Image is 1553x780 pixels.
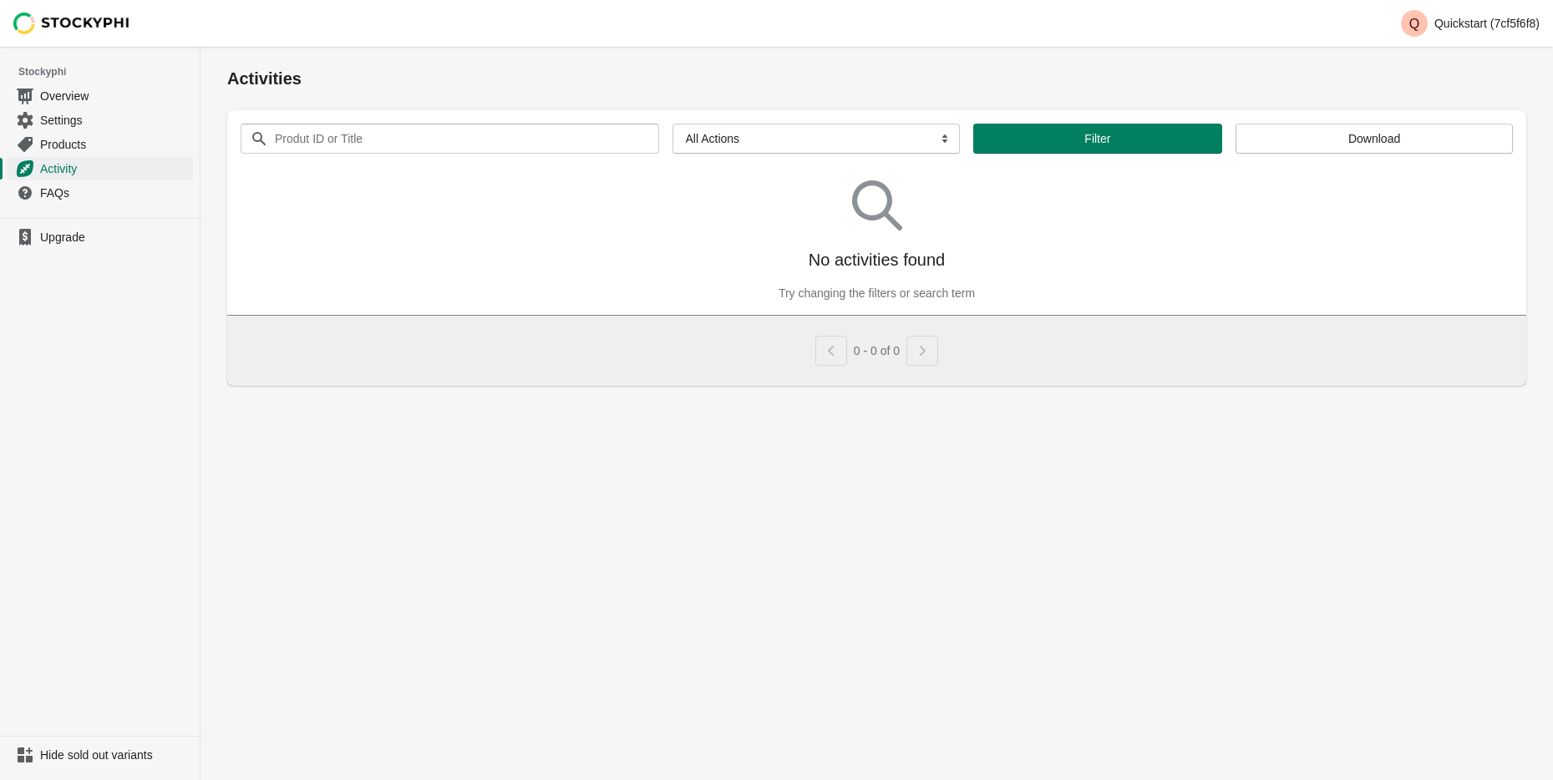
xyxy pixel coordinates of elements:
span: Filter [1084,132,1110,145]
p: Quickstart (7cf5f6f8) [1434,17,1540,30]
a: Activity [7,156,193,180]
span: Overview [40,88,190,104]
a: Products [7,132,193,156]
button: Filter [973,124,1223,154]
span: Download [1348,132,1400,145]
span: FAQs [40,185,190,201]
p: No activities found [809,248,945,271]
button: Avatar with initials QQuickstart (7cf5f6f8) [1394,7,1546,40]
a: Overview [7,84,193,108]
a: Hide sold out variants [7,743,193,767]
span: Settings [40,112,190,129]
a: FAQs [7,180,193,205]
span: Avatar with initials Q [1401,10,1428,37]
a: Settings [7,108,193,132]
a: Upgrade [7,225,193,249]
input: Produt ID or Title [274,124,629,154]
text: Q [1409,17,1419,31]
span: Activity [40,160,190,177]
span: 0 - 0 of 0 [854,344,900,357]
img: Empty search results [852,180,902,230]
h1: Activities [227,67,1526,90]
span: Stockyphi [18,63,200,80]
span: Upgrade [40,229,190,246]
p: Try changing the filters or search term [779,285,975,301]
nav: Pagination [815,329,938,366]
span: Hide sold out variants [40,747,190,763]
button: Download [1236,124,1513,154]
img: Stockyphi [13,13,130,34]
span: Products [40,136,190,153]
